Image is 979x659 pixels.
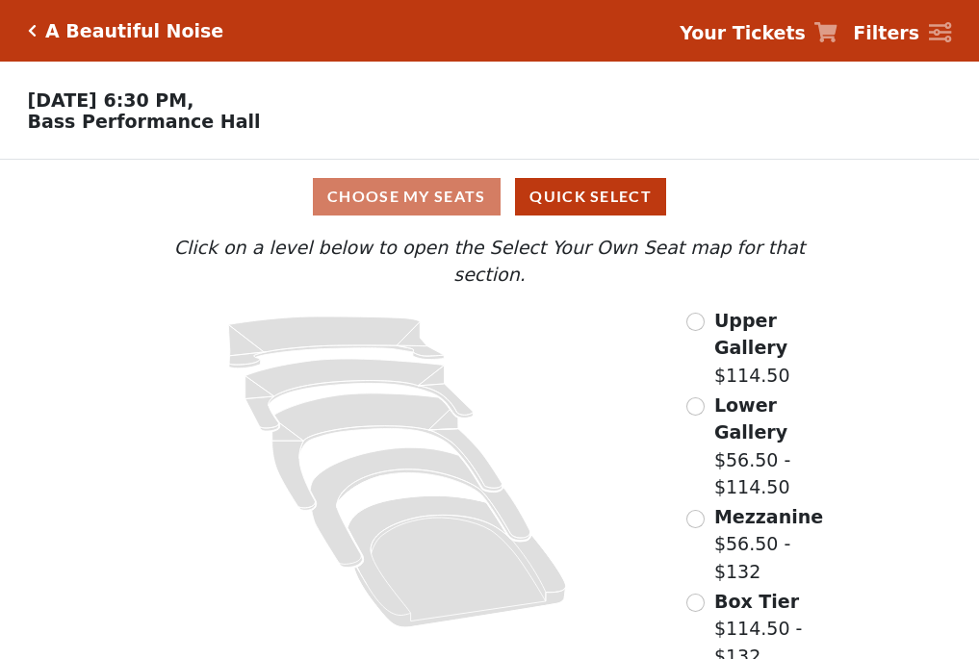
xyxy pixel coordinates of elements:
[229,317,445,368] path: Upper Gallery - Seats Available: 298
[680,22,806,43] strong: Your Tickets
[680,19,837,47] a: Your Tickets
[45,20,223,42] h5: A Beautiful Noise
[28,24,37,38] a: Click here to go back to filters
[853,22,919,43] strong: Filters
[714,591,799,612] span: Box Tier
[714,394,787,444] span: Lower Gallery
[714,307,843,390] label: $114.50
[515,178,666,215] button: Quick Select
[714,503,843,586] label: $56.50 - $132
[714,310,787,359] span: Upper Gallery
[136,234,842,289] p: Click on a level below to open the Select Your Own Seat map for that section.
[853,19,951,47] a: Filters
[245,359,474,431] path: Lower Gallery - Seats Available: 61
[714,506,823,527] span: Mezzanine
[348,495,567,627] path: Orchestra / Parterre Circle - Seats Available: 27
[714,392,843,501] label: $56.50 - $114.50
